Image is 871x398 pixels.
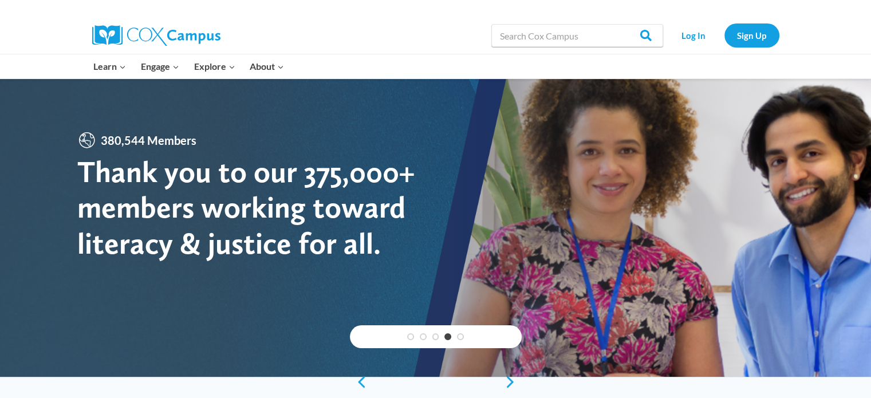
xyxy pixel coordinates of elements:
div: content slider buttons [350,371,522,393]
button: Child menu of Engage [133,54,187,78]
a: 2 [420,333,427,340]
button: Child menu of Learn [86,54,134,78]
a: 3 [432,333,439,340]
a: 4 [444,333,451,340]
a: next [505,375,522,389]
input: Search Cox Campus [491,24,663,47]
a: previous [350,375,367,389]
a: Log In [669,23,719,47]
button: Child menu of About [242,54,291,78]
div: Thank you to our 375,000+ members working toward literacy & justice for all. [77,154,435,261]
a: 1 [407,333,414,340]
img: Cox Campus [92,25,220,46]
nav: Secondary Navigation [669,23,779,47]
nav: Primary Navigation [86,54,291,78]
a: 5 [457,333,464,340]
span: 380,544 Members [96,131,201,149]
button: Child menu of Explore [187,54,243,78]
a: Sign Up [724,23,779,47]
